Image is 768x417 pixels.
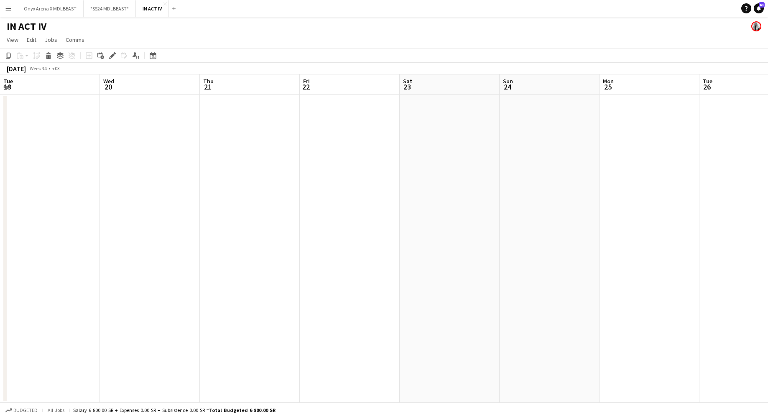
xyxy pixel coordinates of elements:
span: Comms [66,36,84,43]
span: 24 [502,82,513,92]
span: 23 [402,82,412,92]
span: 19 [2,82,13,92]
span: Budgeted [13,407,38,413]
div: Salary 6 800.00 SR + Expenses 0.00 SR + Subsistence 0.00 SR = [73,407,276,413]
span: Jobs [45,36,57,43]
span: Edit [27,36,36,43]
div: +03 [52,65,60,72]
button: Onyx Arena X MDLBEAST [17,0,84,17]
span: 20 [102,82,114,92]
span: Week 34 [28,65,48,72]
a: View [3,34,22,45]
app-user-avatar: Ali Shamsan [751,21,761,31]
span: 61 [759,2,765,8]
span: Sat [403,77,412,85]
span: Wed [103,77,114,85]
button: IN ACT IV [136,0,169,17]
span: Fri [303,77,310,85]
span: All jobs [46,407,66,413]
a: Comms [62,34,88,45]
div: [DATE] [7,64,26,73]
a: Edit [23,34,40,45]
span: Sun [503,77,513,85]
a: Jobs [41,34,61,45]
span: 25 [602,82,614,92]
span: Total Budgeted 6 800.00 SR [209,407,276,413]
a: 61 [754,3,764,13]
span: Thu [203,77,214,85]
span: Tue [703,77,712,85]
span: View [7,36,18,43]
span: 22 [302,82,310,92]
span: 26 [702,82,712,92]
h1: IN ACT IV [7,20,46,33]
span: Tue [3,77,13,85]
span: 21 [202,82,214,92]
button: *SS24 MDLBEAST* [84,0,136,17]
span: Mon [603,77,614,85]
button: Budgeted [4,406,39,415]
